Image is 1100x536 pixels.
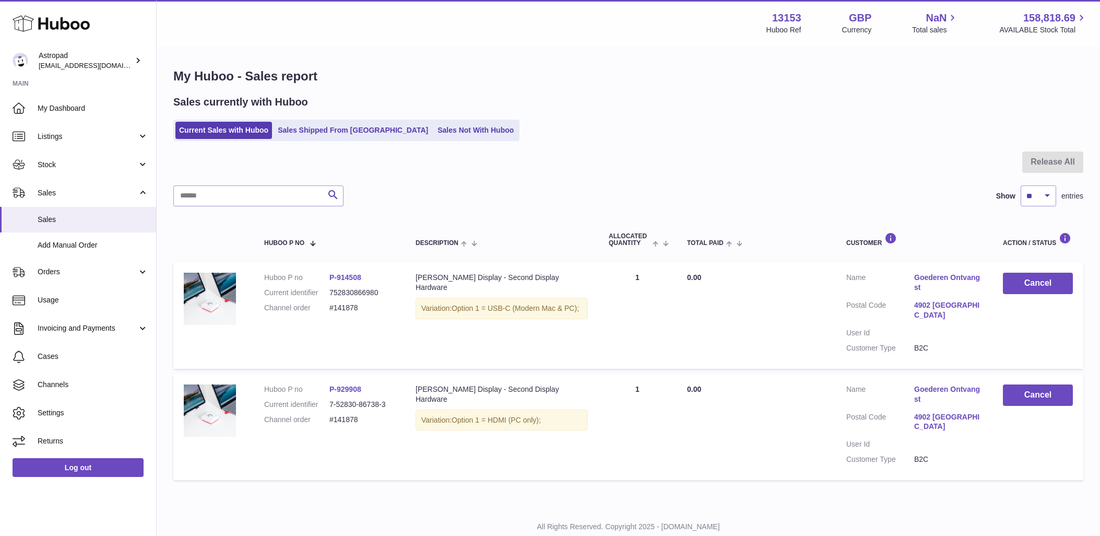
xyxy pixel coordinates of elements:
[1003,273,1073,294] button: Cancel
[38,132,137,142] span: Listings
[38,295,148,305] span: Usage
[912,11,959,35] a: NaN Total sales
[846,328,914,338] dt: User Id
[598,374,677,480] td: 1
[846,343,914,353] dt: Customer Type
[38,267,137,277] span: Orders
[1003,232,1073,247] div: Action / Status
[914,273,982,293] a: Goederen Ontvangst
[914,300,982,320] a: 4902 [GEOGRAPHIC_DATA]
[416,273,588,293] div: [PERSON_NAME] Display - Second Display Hardware
[452,304,579,312] span: Option 1 = USB-C (Modern Mac & PC);
[264,273,329,283] dt: Huboo P no
[39,61,153,69] span: [EMAIL_ADDRESS][DOMAIN_NAME]
[38,323,137,333] span: Invoicing and Payments
[264,288,329,298] dt: Current identifier
[772,11,801,25] strong: 13153
[175,122,272,139] a: Current Sales with Huboo
[38,352,148,362] span: Cases
[416,240,458,247] span: Description
[999,11,1087,35] a: 158,818.69 AVAILABLE Stock Total
[609,233,650,247] span: ALLOCATED Quantity
[173,95,308,109] h2: Sales currently with Huboo
[1003,384,1073,406] button: Cancel
[416,410,588,431] div: Variation:
[999,25,1087,35] span: AVAILABLE Stock Total
[165,522,1092,532] p: All Rights Reserved. Copyright 2025 - [DOMAIN_NAME]
[846,455,914,464] dt: Customer Type
[38,160,137,170] span: Stock
[687,240,724,247] span: Total paid
[329,303,395,313] dd: #141878
[329,288,395,298] dd: 752830866980
[434,122,517,139] a: Sales Not With Huboo
[846,300,914,323] dt: Postal Code
[274,122,432,139] a: Sales Shipped From [GEOGRAPHIC_DATA]
[38,436,148,446] span: Returns
[329,400,395,410] dd: 7-52830-86738-3
[264,400,329,410] dt: Current identifier
[38,188,137,198] span: Sales
[846,412,914,435] dt: Postal Code
[849,11,871,25] strong: GBP
[264,303,329,313] dt: Channel order
[38,380,148,390] span: Channels
[39,51,133,71] div: Astropad
[38,240,148,250] span: Add Manual Order
[1023,11,1075,25] span: 158,818.69
[329,385,361,393] a: P-929908
[38,103,148,113] span: My Dashboard
[687,273,701,282] span: 0.00
[416,298,588,319] div: Variation:
[329,273,361,282] a: P-914508
[452,416,541,424] span: Option 1 = HDMI (PC only);
[766,25,801,35] div: Huboo Ref
[914,412,982,432] a: 4902 [GEOGRAPHIC_DATA]
[184,384,236,437] img: MattRonge_r2_MSP20255.jpg
[38,215,148,225] span: Sales
[914,384,982,404] a: Goederen Ontvangst
[687,385,701,393] span: 0.00
[13,53,28,68] img: internalAdmin-13153@internal.huboo.com
[846,439,914,449] dt: User Id
[38,408,148,418] span: Settings
[416,384,588,404] div: [PERSON_NAME] Display - Second Display Hardware
[912,25,959,35] span: Total sales
[996,191,1015,201] label: Show
[329,415,395,425] dd: #141878
[926,11,947,25] span: NaN
[1061,191,1083,201] span: entries
[846,232,982,247] div: Customer
[846,273,914,295] dt: Name
[13,458,144,477] a: Log out
[914,455,982,464] dd: B2C
[184,273,236,325] img: MattRonge_r2_MSP20255.jpg
[264,384,329,394] dt: Huboo P no
[914,343,982,353] dd: B2C
[264,240,304,247] span: Huboo P no
[842,25,872,35] div: Currency
[598,262,677,368] td: 1
[264,415,329,425] dt: Channel order
[173,68,1083,85] h1: My Huboo - Sales report
[846,384,914,407] dt: Name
